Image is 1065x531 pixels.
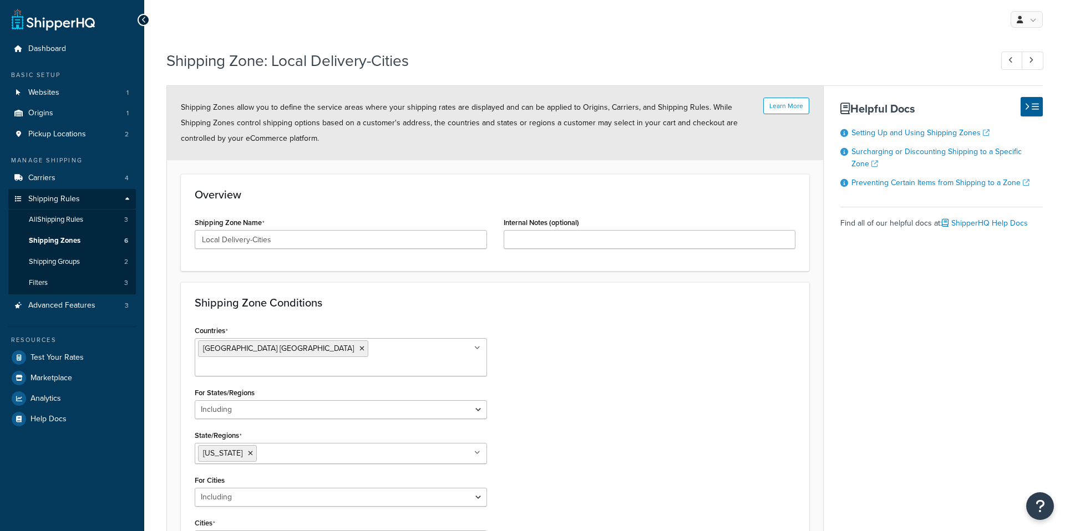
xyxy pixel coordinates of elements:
span: Shipping Zones allow you to define the service areas where your shipping rates are displayed and ... [181,101,738,144]
span: Test Your Rates [31,353,84,362]
label: Shipping Zone Name [195,218,265,227]
label: Cities [195,519,215,528]
div: Find all of our helpful docs at: [840,207,1043,231]
span: 3 [124,215,128,224]
span: 6 [124,236,128,246]
a: Preventing Certain Items from Shipping to a Zone [851,177,1029,188]
a: Origins1 [8,103,136,124]
span: Marketplace [31,374,72,383]
li: Shipping Rules [8,189,136,294]
span: Advanced Features [28,301,95,310]
span: Origins [28,109,53,118]
span: 1 [126,88,129,98]
span: 2 [125,130,129,139]
a: Help Docs [8,409,136,429]
li: Advanced Features [8,295,136,316]
a: Pickup Locations2 [8,124,136,145]
a: Shipping Groups2 [8,252,136,272]
h3: Shipping Zone Conditions [195,297,795,309]
span: [US_STATE] [203,447,242,459]
a: Previous Record [1001,52,1023,70]
span: Shipping Rules [28,195,80,204]
li: Filters [8,273,136,293]
a: Dashboard [8,39,136,59]
li: Pickup Locations [8,124,136,145]
h1: Shipping Zone: Local Delivery-Cities [166,50,981,72]
a: Websites1 [8,83,136,103]
button: Hide Help Docs [1021,97,1043,116]
div: Manage Shipping [8,156,136,165]
label: State/Regions [195,431,242,440]
li: Shipping Zones [8,231,136,251]
a: ShipperHQ Help Docs [942,217,1028,229]
label: Internal Notes (optional) [504,218,579,227]
span: All Shipping Rules [29,215,83,224]
a: Carriers4 [8,168,136,188]
span: Pickup Locations [28,130,86,139]
span: 3 [125,301,129,310]
span: 2 [124,257,128,267]
li: Websites [8,83,136,103]
li: Shipping Groups [8,252,136,272]
span: Websites [28,88,59,98]
span: 4 [125,173,129,183]
a: Setting Up and Using Shipping Zones [851,127,990,139]
a: Filters3 [8,273,136,293]
a: AllShipping Rules3 [8,210,136,230]
button: Open Resource Center [1026,492,1054,520]
a: Next Record [1022,52,1043,70]
span: Help Docs [31,415,67,424]
span: [GEOGRAPHIC_DATA] [GEOGRAPHIC_DATA] [203,343,354,354]
span: Carriers [28,173,55,183]
a: Marketplace [8,368,136,388]
a: Shipping Rules [8,189,136,210]
button: Learn More [763,98,809,114]
a: Surcharging or Discounting Shipping to a Specific Zone [851,146,1022,170]
span: Analytics [31,394,61,404]
label: Countries [195,326,228,335]
span: Filters [29,278,48,288]
div: Resources [8,335,136,345]
span: Dashboard [28,44,66,54]
label: For States/Regions [195,389,255,397]
div: Basic Setup [8,70,136,80]
span: Shipping Groups [29,257,80,267]
a: Advanced Features3 [8,295,136,316]
a: Test Your Rates [8,348,136,367]
a: Shipping Zones6 [8,231,136,251]
span: 1 [126,109,129,118]
h3: Overview [195,188,795,201]
span: Shipping Zones [29,236,80,246]
label: For Cities [195,476,225,484]
a: Analytics [8,389,136,409]
h3: Helpful Docs [840,103,1043,115]
li: Carriers [8,168,136,188]
span: 3 [124,278,128,288]
li: Origins [8,103,136,124]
